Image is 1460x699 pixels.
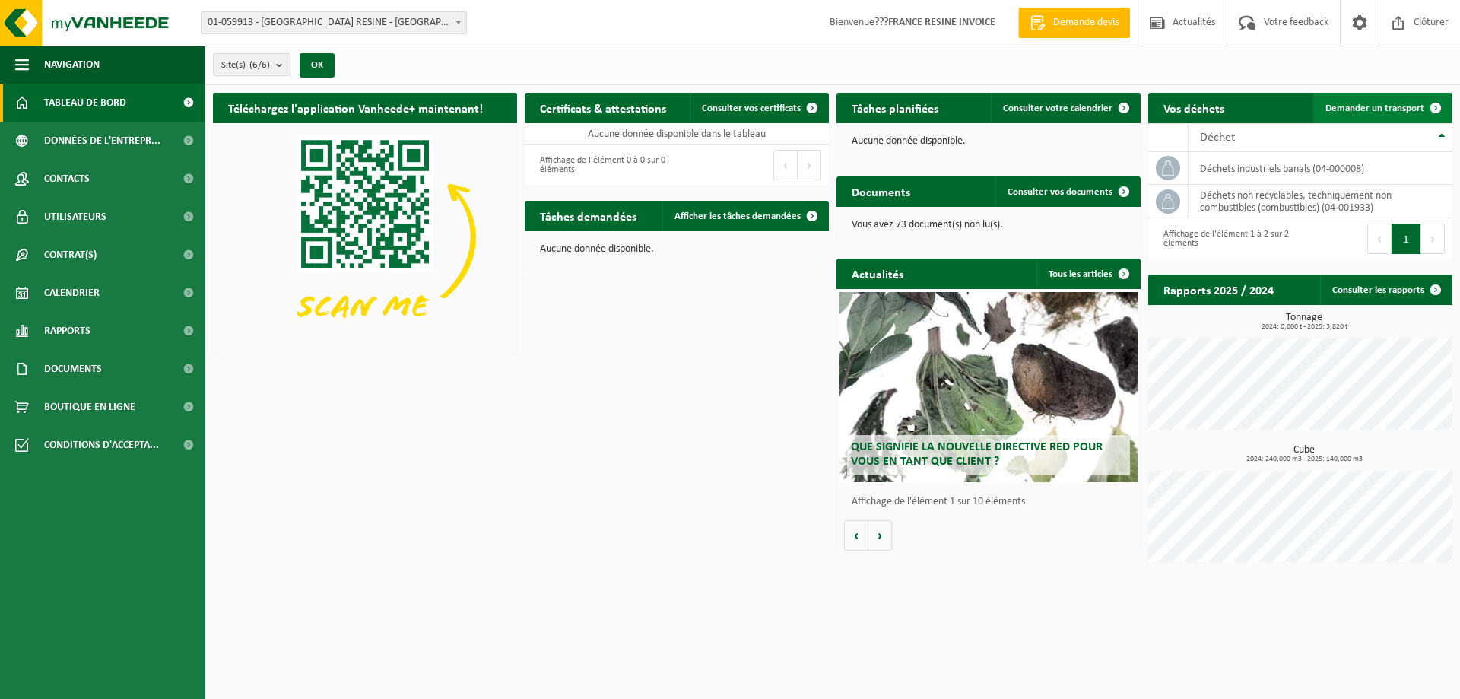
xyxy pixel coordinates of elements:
button: Volgende [868,520,892,551]
h2: Certificats & attestations [525,93,681,122]
button: Previous [773,150,798,180]
h2: Documents [836,176,925,206]
h3: Cube [1156,445,1452,463]
span: Afficher les tâches demandées [674,211,801,221]
a: Que signifie la nouvelle directive RED pour vous en tant que client ? [839,292,1138,482]
span: Utilisateurs [44,198,106,236]
p: Affichage de l'élément 1 sur 10 éléments [852,497,1133,507]
button: Previous [1367,224,1392,254]
span: Contacts [44,160,90,198]
a: Consulter vos certificats [690,93,827,123]
h2: Tâches planifiées [836,93,954,122]
span: Boutique en ligne [44,388,135,426]
p: Vous avez 73 document(s) non lu(s). [852,220,1125,230]
span: Documents [44,350,102,388]
span: Demande devis [1049,15,1122,30]
button: OK [300,53,335,78]
p: Aucune donnée disponible. [540,244,814,255]
a: Demande devis [1018,8,1130,38]
h2: Vos déchets [1148,93,1239,122]
span: 01-059913 - FRANCE RESINE - ST JANS CAPPEL [202,12,466,33]
h3: Tonnage [1156,313,1452,331]
a: Consulter votre calendrier [991,93,1139,123]
div: Affichage de l'élément 1 à 2 sur 2 éléments [1156,222,1293,256]
img: Download de VHEPlus App [213,123,517,351]
span: Données de l'entrepr... [44,122,160,160]
span: Tableau de bord [44,84,126,122]
a: Tous les articles [1036,259,1139,289]
span: Consulter vos certificats [702,103,801,113]
p: Aucune donnée disponible. [852,136,1125,147]
span: Déchet [1200,132,1235,144]
button: Site(s)(6/6) [213,53,290,76]
span: Navigation [44,46,100,84]
span: Site(s) [221,54,270,77]
strong: ???FRANCE RESINE INVOICE [874,17,995,28]
button: 1 [1392,224,1421,254]
h2: Tâches demandées [525,201,652,230]
a: Afficher les tâches demandées [662,201,827,231]
button: Vorige [844,520,868,551]
span: Rapports [44,312,90,350]
a: Consulter vos documents [995,176,1139,207]
span: Contrat(s) [44,236,97,274]
span: Demander un transport [1325,103,1424,113]
span: Que signifie la nouvelle directive RED pour vous en tant que client ? [851,441,1103,468]
div: Affichage de l'élément 0 à 0 sur 0 éléments [532,148,669,182]
td: déchets industriels banals (04-000008) [1189,152,1452,185]
span: 01-059913 - FRANCE RESINE - ST JANS CAPPEL [201,11,467,34]
span: 2024: 0,000 t - 2025: 3,820 t [1156,323,1452,331]
h2: Actualités [836,259,919,288]
h2: Téléchargez l'application Vanheede+ maintenant! [213,93,498,122]
td: déchets non recyclables, techniquement non combustibles (combustibles) (04-001933) [1189,185,1452,218]
h2: Rapports 2025 / 2024 [1148,275,1289,304]
span: Consulter vos documents [1008,187,1112,197]
span: Consulter votre calendrier [1003,103,1112,113]
a: Consulter les rapports [1320,275,1451,305]
button: Next [798,150,821,180]
span: 2024: 240,000 m3 - 2025: 140,000 m3 [1156,456,1452,463]
span: Calendrier [44,274,100,312]
span: Conditions d'accepta... [44,426,159,464]
a: Demander un transport [1313,93,1451,123]
count: (6/6) [249,60,270,70]
button: Next [1421,224,1445,254]
td: Aucune donnée disponible dans le tableau [525,123,829,145]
